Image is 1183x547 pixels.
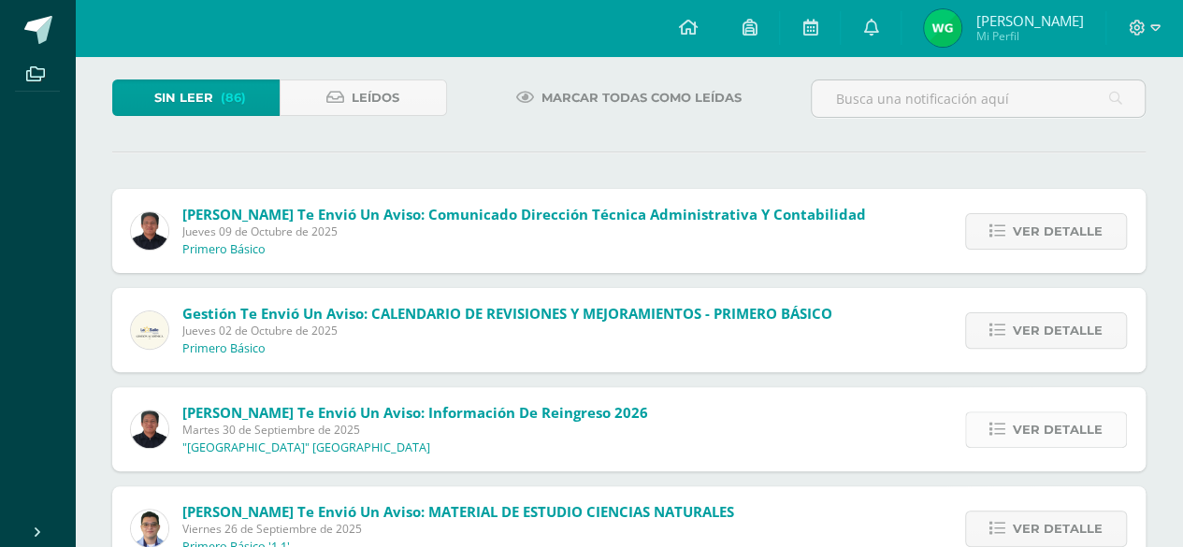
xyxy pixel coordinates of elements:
[182,223,866,239] span: Jueves 09 de Octubre de 2025
[541,80,742,115] span: Marcar todas como leídas
[352,80,399,115] span: Leídos
[1013,214,1103,249] span: Ver detalle
[1013,412,1103,447] span: Ver detalle
[924,9,961,47] img: 435589777431dfab5ccb1e56f8ec3a0e.png
[221,80,246,115] span: (86)
[182,304,832,323] span: Gestión te envió un aviso: CALENDARIO DE REVISIONES Y MEJORAMIENTOS - PRIMERO BÁSICO
[182,323,832,338] span: Jueves 02 de Octubre de 2025
[112,79,280,116] a: Sin leer(86)
[182,242,266,257] p: Primero Básico
[182,502,734,521] span: [PERSON_NAME] te envió un aviso: MATERIAL DE ESTUDIO CIENCIAS NATURALES
[131,510,168,547] img: 828dc3da83d952870f0c8eb2a42c8d14.png
[812,80,1145,117] input: Busca una notificación aquí
[182,403,648,422] span: [PERSON_NAME] te envió un aviso: Información de Reingreso 2026
[1013,313,1103,348] span: Ver detalle
[975,28,1083,44] span: Mi Perfil
[131,212,168,250] img: eff8bfa388aef6dbf44d967f8e9a2edc.png
[182,422,648,438] span: Martes 30 de Septiembre de 2025
[280,79,447,116] a: Leídos
[131,410,168,448] img: eff8bfa388aef6dbf44d967f8e9a2edc.png
[182,521,734,537] span: Viernes 26 de Septiembre de 2025
[154,80,213,115] span: Sin leer
[131,311,168,349] img: 47e1dc45136f6f926be621a3607a9b82.png
[493,79,765,116] a: Marcar todas como leídas
[182,440,430,455] p: "[GEOGRAPHIC_DATA]" [GEOGRAPHIC_DATA]
[975,11,1083,30] span: [PERSON_NAME]
[182,341,266,356] p: Primero Básico
[1013,511,1103,546] span: Ver detalle
[182,205,866,223] span: [PERSON_NAME] te envió un aviso: Comunicado Dirección Técnica Administrativa y Contabilidad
